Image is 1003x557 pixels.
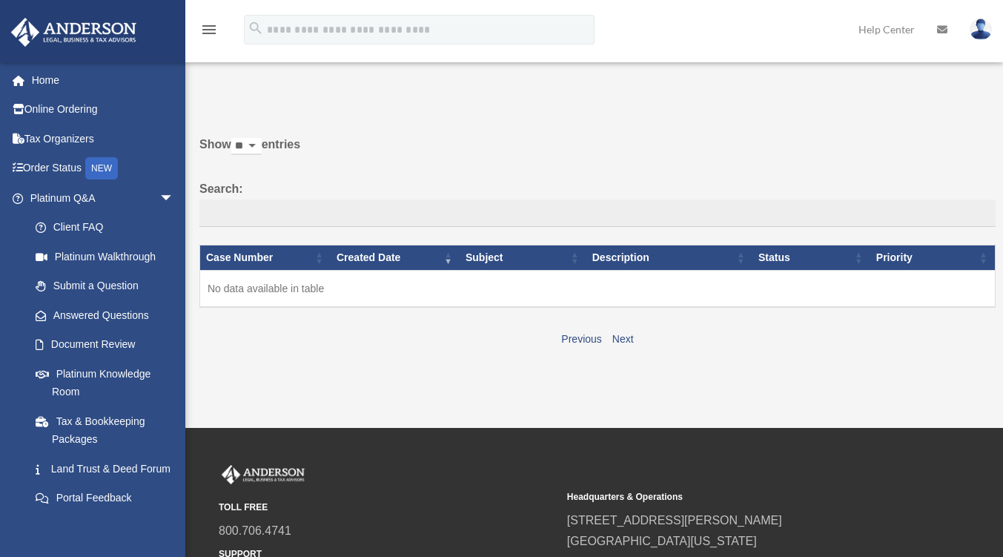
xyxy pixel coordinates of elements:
a: Tax & Bookkeeping Packages [21,406,189,454]
small: TOLL FREE [219,500,557,515]
a: Next [612,333,634,345]
a: Client FAQ [21,213,189,243]
small: Headquarters & Operations [567,490,905,505]
a: Platinum Walkthrough [21,242,189,271]
th: Priority: activate to sort column ascending [870,245,996,271]
input: Search: [199,200,996,228]
a: Land Trust & Deed Forum [21,454,189,484]
a: Home [10,65,196,95]
a: 800.706.4741 [219,524,291,537]
a: Document Review [21,330,189,360]
i: menu [200,21,218,39]
a: Previous [561,333,601,345]
a: Portal Feedback [21,484,189,513]
img: User Pic [970,19,992,40]
label: Show entries [199,134,996,170]
a: Platinum Q&Aarrow_drop_down [10,183,189,213]
img: Anderson Advisors Platinum Portal [219,465,308,484]
td: No data available in table [200,270,996,307]
th: Status: activate to sort column ascending [752,245,870,271]
th: Case Number: activate to sort column ascending [200,245,331,271]
i: search [248,20,264,36]
a: Answered Questions [21,300,182,330]
a: Online Ordering [10,95,196,125]
label: Search: [199,179,996,228]
a: menu [200,26,218,39]
div: NEW [85,157,118,179]
img: Anderson Advisors Platinum Portal [7,18,141,47]
a: Platinum Knowledge Room [21,359,189,406]
th: Subject: activate to sort column ascending [460,245,586,271]
a: [STREET_ADDRESS][PERSON_NAME] [567,514,782,527]
th: Description: activate to sort column ascending [586,245,752,271]
select: Showentries [231,138,262,155]
span: arrow_drop_down [159,183,189,214]
a: Tax Organizers [10,124,196,154]
th: Created Date: activate to sort column ascending [331,245,460,271]
a: [GEOGRAPHIC_DATA][US_STATE] [567,535,757,547]
a: Order StatusNEW [10,154,196,184]
a: Submit a Question [21,271,189,301]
